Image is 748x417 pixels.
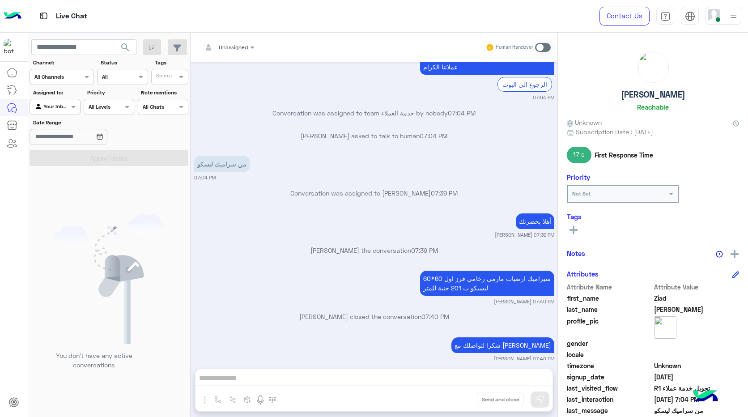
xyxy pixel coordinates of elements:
img: profile [728,11,739,22]
small: Human Handover [496,44,533,51]
span: signup_date [567,372,652,382]
span: gender [567,339,652,348]
p: Conversation was assigned to [PERSON_NAME] [194,188,554,198]
span: Unassigned [219,44,248,51]
h6: Priority [567,173,590,181]
a: tab [656,7,674,26]
span: 2025-09-29T16:04:07.65Z [654,395,739,404]
button: Apply Filters [30,150,188,166]
span: null [654,339,739,348]
span: search [120,42,131,53]
img: userImage [708,9,720,21]
span: 17 s [567,147,591,163]
span: null [654,350,739,359]
p: 29/9/2025, 7:40 PM [451,337,554,353]
label: Note mentions [141,89,187,97]
p: [PERSON_NAME] closed the conversation [194,312,554,321]
span: 07:04 PM [420,132,447,140]
span: last_interaction [567,395,652,404]
img: tab [685,11,695,21]
img: picture [654,316,676,339]
span: Mohamed [654,305,739,314]
span: First Response Time [595,150,653,160]
span: تحويل خدمة عملاء R1 [654,383,739,393]
span: locale [567,350,652,359]
span: 07:04 PM [448,109,476,117]
img: empty users [53,213,166,344]
span: Ziad [654,294,739,303]
h6: Notes [567,249,585,257]
p: You don’t have any active conversations [49,351,139,370]
span: Attribute Name [567,282,652,292]
span: من سراميك ليسكو [654,406,739,415]
a: Contact Us [599,7,650,26]
button: search [115,39,136,59]
small: [PERSON_NAME] 07:40 PM [494,355,554,362]
span: last_name [567,305,652,314]
p: [PERSON_NAME] the conversation [194,246,554,255]
span: 07:40 PM [421,313,449,320]
p: Live Chat [56,10,87,22]
small: 07:04 PM [194,174,216,181]
span: last_visited_flow [567,383,652,393]
label: Assigned to: [33,89,79,97]
img: 322208621163248 [4,39,20,55]
span: Unknown [654,361,739,370]
small: [PERSON_NAME] 07:39 PM [495,231,554,238]
div: الرجوع الى البوت [497,77,552,92]
label: Date Range [33,119,133,127]
span: 07:39 PM [411,247,438,254]
b: Not Set [572,190,591,197]
span: profile_pic [567,316,652,337]
span: Attribute Value [654,282,739,292]
p: [PERSON_NAME] asked to talk to human [194,131,554,140]
span: timezone [567,361,652,370]
h6: Tags [567,213,739,221]
img: add [731,250,739,258]
span: first_name [567,294,652,303]
img: hulul-logo.png [690,381,721,413]
span: Subscription Date : [DATE] [576,127,653,136]
label: Priority [87,89,133,97]
div: Select [155,72,172,82]
span: Unknown [567,118,602,127]
p: 29/9/2025, 7:39 PM [516,213,554,229]
span: 2025-09-04T22:09:37.416Z [654,372,739,382]
button: Send and close [477,392,524,407]
span: 07:39 PM [431,189,458,197]
img: tab [38,10,49,21]
label: Tags [155,59,187,67]
img: picture [638,52,668,82]
h5: [PERSON_NAME] [621,89,685,100]
label: Status [101,59,147,67]
small: 07:04 PM [533,94,554,101]
p: 29/9/2025, 7:04 PM [194,156,250,172]
img: tab [660,11,671,21]
h6: Attributes [567,270,599,278]
span: last_message [567,406,652,415]
p: Conversation was assigned to team خدمة العملاء by nobody [194,108,554,118]
img: notes [716,251,723,258]
h6: Reachable [637,103,669,111]
label: Channel: [33,59,93,67]
img: Logo [4,7,21,26]
small: [PERSON_NAME] 07:40 PM [494,298,554,305]
p: 29/9/2025, 7:40 PM [420,271,554,296]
